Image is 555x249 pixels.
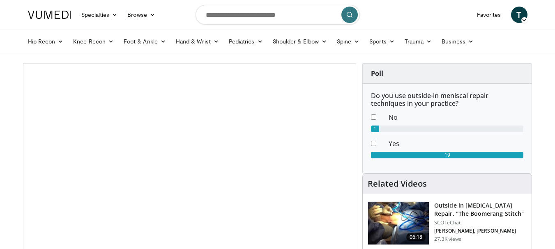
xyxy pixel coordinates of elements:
p: SCOI eChat [434,219,527,226]
p: [PERSON_NAME], [PERSON_NAME] [434,228,527,234]
a: Browse [122,7,160,23]
a: T [511,7,527,23]
p: 27.3K views [434,236,461,242]
h3: Outside in [MEDICAL_DATA] Repair, "The Boomerang Stitch" [434,201,527,218]
a: Business [437,33,479,50]
a: Pediatrics [224,33,268,50]
img: Vx8lr-LI9TPdNKgn5hMDoxOm1xO-1jSC.150x105_q85_crop-smart_upscale.jpg [368,202,429,244]
a: Specialties [76,7,123,23]
a: Favorites [472,7,506,23]
a: Hand & Wrist [171,33,224,50]
div: 19 [371,152,523,158]
strong: Poll [371,69,383,78]
span: 06:18 [406,233,426,241]
h4: Related Videos [368,179,427,189]
a: Shoulder & Elbow [268,33,332,50]
h6: Do you use outside-in meniscal repair techniques in your practice? [371,92,523,107]
a: Sports [364,33,400,50]
div: 1 [371,126,379,132]
input: Search topics, interventions [196,5,360,25]
dd: No [382,112,530,122]
a: Foot & Ankle [119,33,171,50]
img: VuMedi Logo [28,11,71,19]
a: Hip Recon [23,33,69,50]
a: Knee Recon [68,33,119,50]
a: Spine [332,33,364,50]
a: Trauma [400,33,437,50]
a: 06:18 Outside in [MEDICAL_DATA] Repair, "The Boomerang Stitch" SCOI eChat [PERSON_NAME], [PERSON_... [368,201,527,245]
dd: Yes [382,139,530,148]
